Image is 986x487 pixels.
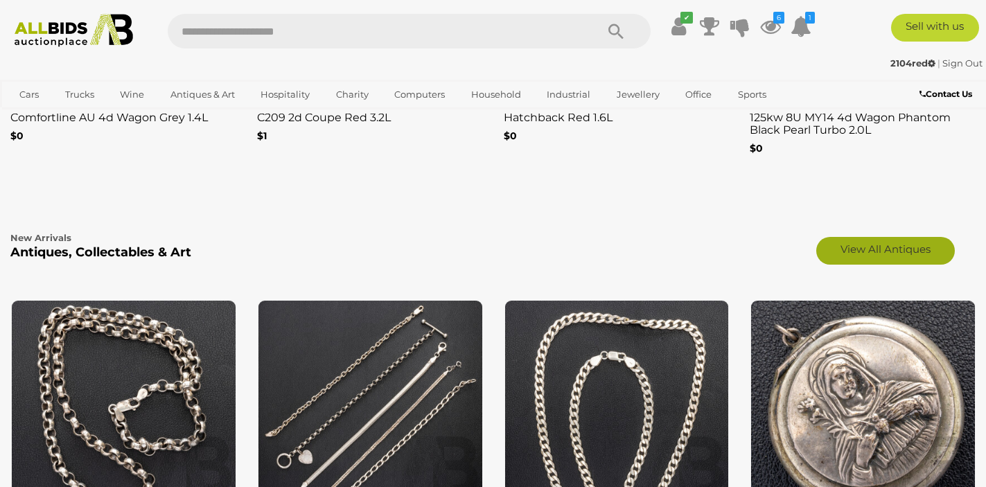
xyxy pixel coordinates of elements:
[161,83,244,106] a: Antiques & Art
[750,96,976,136] h3: 07/2014 Audi Q3 TFSI Quattro (AWD) 125kw 8U MY14 4d Wagon Phantom Black Pearl Turbo 2.0L
[581,14,651,48] button: Search
[10,232,71,243] b: New Arrivals
[891,14,979,42] a: Sell with us
[504,130,517,142] b: $0
[538,83,599,106] a: Industrial
[257,130,267,142] b: $1
[791,14,811,39] a: 1
[805,12,815,24] i: 1
[773,12,784,24] i: 6
[816,237,955,265] a: View All Antiques
[890,57,937,69] a: 2104red
[676,83,721,106] a: Office
[937,57,940,69] span: |
[10,106,127,129] a: [GEOGRAPHIC_DATA]
[8,14,140,47] img: Allbids.com.au
[327,83,378,106] a: Charity
[669,14,689,39] a: ✔
[10,245,191,260] b: Antiques, Collectables & Art
[56,83,103,106] a: Trucks
[10,130,24,142] b: $0
[729,83,775,106] a: Sports
[890,57,935,69] strong: 2104red
[942,57,983,69] a: Sign Out
[750,142,763,154] b: $0
[252,83,319,106] a: Hospitality
[919,87,976,102] a: Contact Us
[10,83,48,106] a: Cars
[680,12,693,24] i: ✔
[919,89,972,99] b: Contact Us
[608,83,669,106] a: Jewellery
[760,14,781,39] a: 6
[385,83,454,106] a: Computers
[462,83,530,106] a: Household
[111,83,153,106] a: Wine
